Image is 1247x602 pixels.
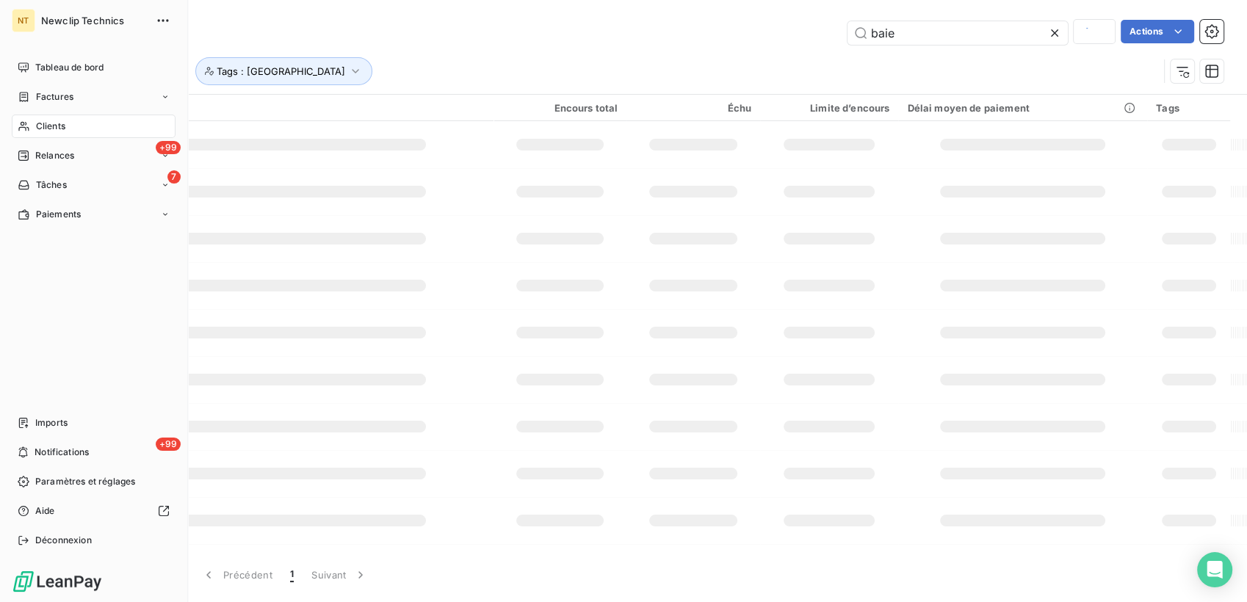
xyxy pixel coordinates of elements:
div: Tags [1156,102,1221,114]
button: Tags : [GEOGRAPHIC_DATA] [195,57,372,85]
button: Précédent [192,559,281,590]
button: Actions [1121,20,1194,43]
div: Limite d’encours [769,102,889,114]
span: +99 [156,438,181,451]
span: Aide [35,504,55,518]
span: Factures [36,90,73,104]
span: Tags : [GEOGRAPHIC_DATA] [217,65,345,77]
span: Déconnexion [35,534,92,547]
span: +99 [156,141,181,154]
span: Notifications [35,446,89,459]
span: Relances [35,149,74,162]
span: Tableau de bord [35,61,104,74]
span: Clients [36,120,65,133]
div: Délai moyen de paiement [907,102,1138,114]
span: Paramètres et réglages [35,475,135,488]
span: Paiements [36,208,81,221]
input: Rechercher [847,21,1068,45]
div: Échu [635,102,751,114]
img: Logo LeanPay [12,570,103,593]
span: Newclip Technics [41,15,147,26]
div: Encours total [502,102,618,114]
a: Aide [12,499,176,523]
button: 1 [281,559,303,590]
button: Suivant [303,559,377,590]
span: 7 [167,170,181,184]
div: Open Intercom Messenger [1197,552,1232,587]
span: Tâches [36,178,67,192]
div: NT [12,9,35,32]
span: Imports [35,416,68,429]
span: 1 [290,567,294,582]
